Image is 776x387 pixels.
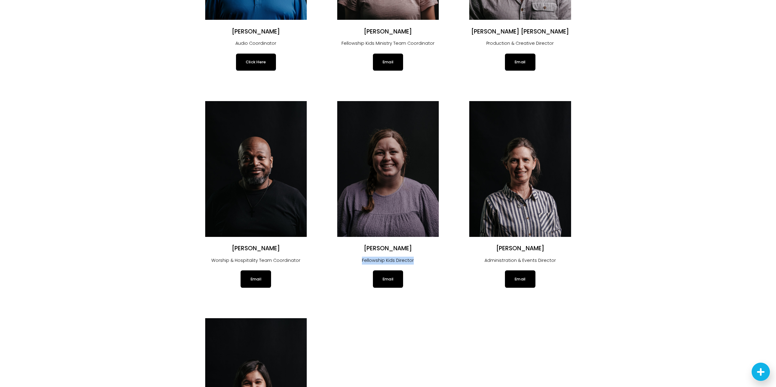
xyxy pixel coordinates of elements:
[337,101,439,237] img: Kristin McNair
[469,28,571,36] h2: [PERSON_NAME] [PERSON_NAME]
[241,270,271,287] a: Email
[337,245,439,252] h2: [PERSON_NAME]
[205,245,307,252] h2: [PERSON_NAME]
[205,257,307,265] p: Worship & Hospitality Team Coordinator
[373,54,403,71] a: Email
[505,54,535,71] a: Email
[205,40,307,47] p: Audio Coordinator
[469,257,571,265] p: Administration & Events Director
[236,54,276,71] a: Click Here
[469,101,571,237] img: Michelle Shafer
[469,245,571,252] h2: [PERSON_NAME]
[373,270,403,287] a: Email
[337,28,439,36] h2: [PERSON_NAME]
[337,40,439,47] p: Fellowship Kids Ministry Team Coordinator
[337,257,439,265] p: Fellowship Kids Director
[505,270,535,287] a: Email
[469,40,571,47] p: Production & Creative Director
[205,28,307,36] h2: [PERSON_NAME]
